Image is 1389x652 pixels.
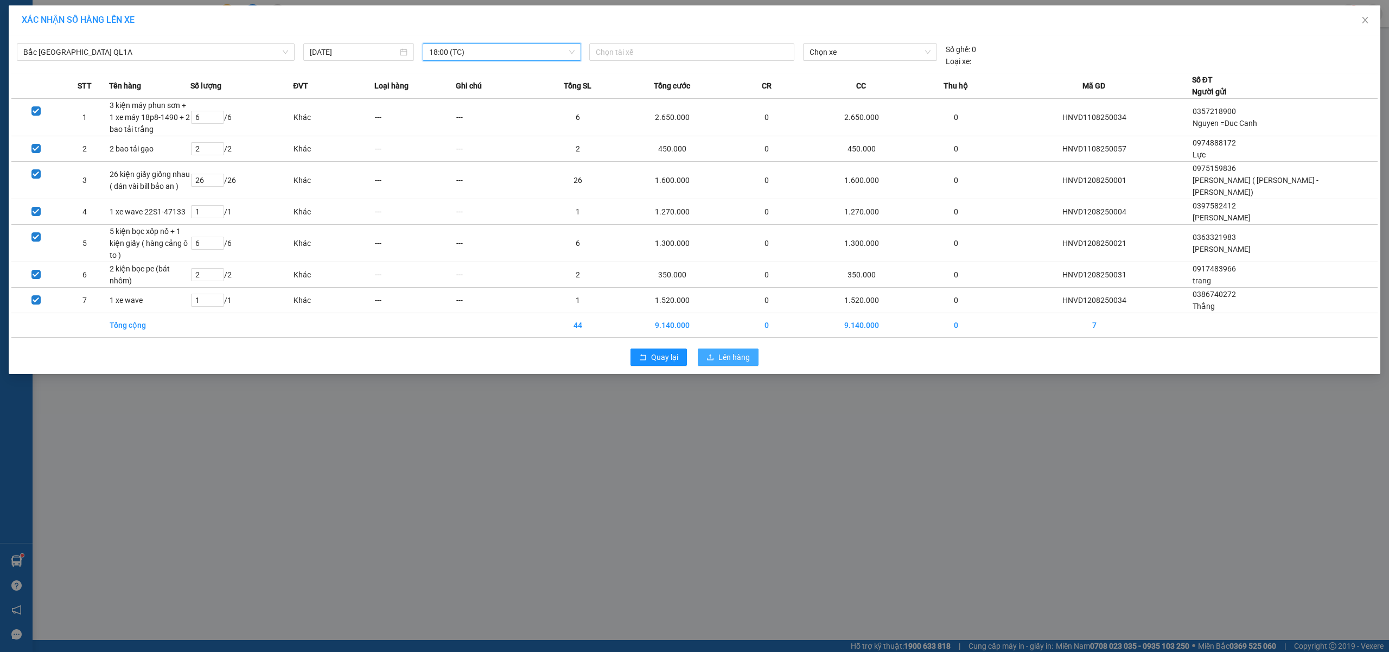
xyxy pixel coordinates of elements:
td: 0 [726,136,807,162]
td: 1 xe wave 22S1-47133 [109,199,190,225]
span: 0917483966 [1193,264,1236,273]
td: / 2 [190,136,293,162]
td: 0 [726,313,807,338]
td: --- [374,99,456,136]
input: 13/08/2025 [310,46,398,58]
span: Tổng cước [654,80,690,92]
span: Số lượng [190,80,221,92]
td: --- [456,262,537,288]
td: 2 [537,262,619,288]
div: 0 [946,43,976,55]
td: --- [374,199,456,225]
td: 1.300.000 [807,225,915,262]
td: 1.600.000 [807,162,915,199]
td: 0 [915,288,997,313]
span: STT [78,80,92,92]
span: close [1361,16,1369,24]
span: Nguyen =Duc Canh [1193,119,1257,128]
td: Khác [293,136,374,162]
td: / 6 [190,99,293,136]
td: 4 [60,199,109,225]
span: Lên hàng [718,351,750,363]
span: 0357218900 [1193,107,1236,116]
td: 0 [915,99,997,136]
td: / 2 [190,262,293,288]
td: --- [456,99,537,136]
td: --- [456,288,537,313]
td: --- [374,262,456,288]
span: upload [706,353,714,362]
span: Quay lại [651,351,678,363]
td: Khác [293,199,374,225]
span: 0363321983 [1193,233,1236,242]
td: --- [456,225,537,262]
td: 0 [915,162,997,199]
td: 44 [537,313,619,338]
span: [PERSON_NAME] [1193,245,1251,254]
td: 7 [60,288,109,313]
span: Bắc Trung Nam QL1A [23,44,288,60]
td: --- [374,288,456,313]
td: 2.650.000 [619,99,726,136]
td: HNVD1208250004 [997,199,1192,225]
td: HNVD1208250034 [997,288,1192,313]
td: 0 [915,199,997,225]
span: Lực [1193,150,1206,159]
td: 0 [726,162,807,199]
td: / 6 [190,225,293,262]
td: 1.520.000 [619,288,726,313]
td: 0 [726,288,807,313]
td: 26 [537,162,619,199]
td: HNVD1208250001 [997,162,1192,199]
span: Thắng [1193,302,1215,311]
td: 0 [726,225,807,262]
span: Số ghế: [946,43,970,55]
td: 9.140.000 [807,313,915,338]
td: 6 [537,99,619,136]
span: 0386740272 [1193,290,1236,299]
td: 1 [60,99,109,136]
button: uploadLên hàng [698,349,759,366]
td: HNVD1208250021 [997,225,1192,262]
td: 350.000 [807,262,915,288]
span: [PERSON_NAME] ( [PERSON_NAME] - [PERSON_NAME]) [1193,176,1318,197]
td: / 1 [190,199,293,225]
td: / 26 [190,162,293,199]
td: Khác [293,225,374,262]
td: 3 [60,162,109,199]
td: 350.000 [619,262,726,288]
span: rollback [639,353,647,362]
td: 6 [60,262,109,288]
span: CR [762,80,772,92]
span: trang [1193,276,1211,285]
td: 9.140.000 [619,313,726,338]
span: XÁC NHẬN SỐ HÀNG LÊN XE [22,15,135,25]
td: 1.600.000 [619,162,726,199]
span: Chọn xe [810,44,931,60]
td: 3 kiện máy phun sơn + 1 xe máy 18p8-1490 + 2 bao tải trắng [109,99,190,136]
td: 2 bao tải gạo [109,136,190,162]
td: 0 [915,136,997,162]
td: 0 [726,99,807,136]
button: rollbackQuay lại [630,349,687,366]
div: Số ĐT Người gửi [1192,74,1227,98]
span: Tên hàng [109,80,141,92]
td: 1.270.000 [619,199,726,225]
td: Khác [293,262,374,288]
td: 1 [537,199,619,225]
td: 2 [537,136,619,162]
td: --- [456,136,537,162]
td: 0 [726,199,807,225]
td: HNVD1208250031 [997,262,1192,288]
td: / 1 [190,288,293,313]
td: --- [456,162,537,199]
td: --- [374,225,456,262]
span: Ghi chú [456,80,482,92]
td: 2 [60,136,109,162]
span: Loại hàng [374,80,409,92]
span: [PERSON_NAME] [1193,213,1251,222]
button: Close [1350,5,1380,36]
td: --- [374,162,456,199]
td: HNVD1108250057 [997,136,1192,162]
span: Mã GD [1082,80,1105,92]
